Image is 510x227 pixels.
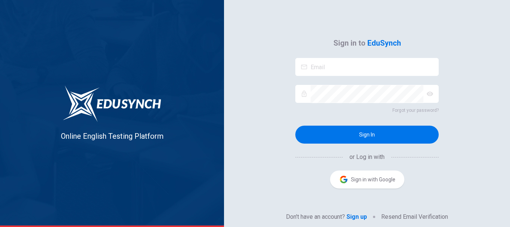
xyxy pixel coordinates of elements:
span: or Log in with [343,153,391,162]
img: logo [63,85,161,123]
button: Sign in with Google [330,171,404,188]
p: Sign up [346,212,367,221]
a: Resend Email Verification [381,212,448,221]
p: Don't have an account? [286,212,345,221]
a: Sign up [345,212,367,221]
h4: Sign in to [295,37,439,49]
a: Forgot your password? [295,106,439,115]
input: Email [311,58,439,76]
span: Online English Testing Platform [61,132,164,141]
button: Sign In [295,126,439,144]
strong: EduSynch [367,39,401,47]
